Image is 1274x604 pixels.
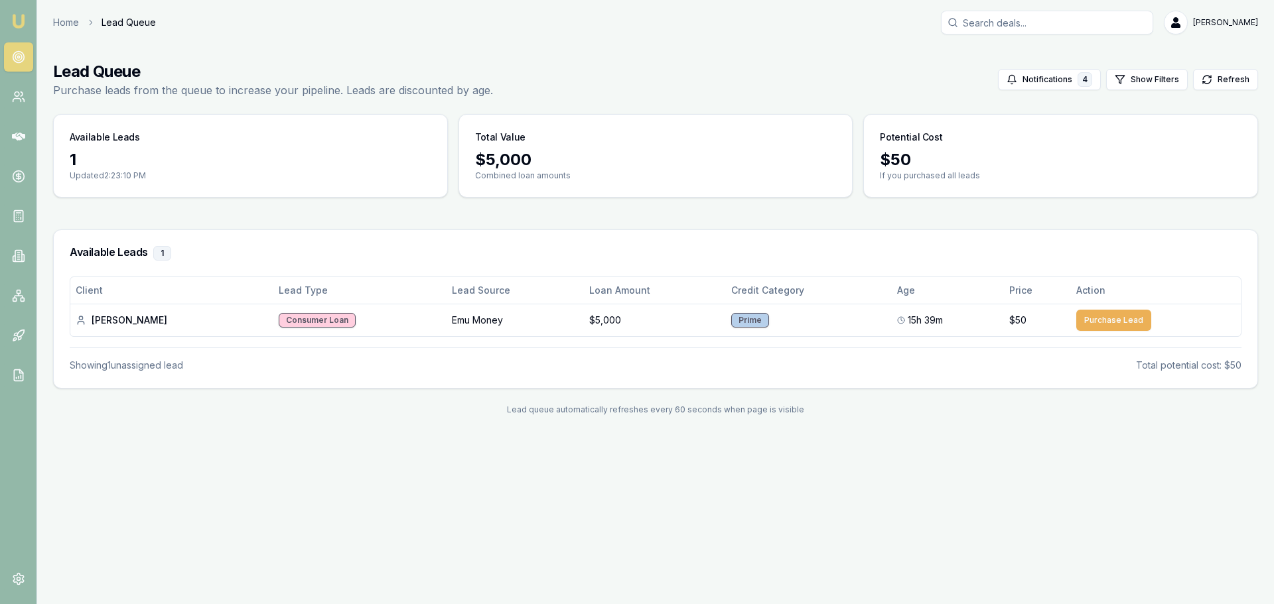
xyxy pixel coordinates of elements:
[731,313,769,328] div: Prime
[880,170,1241,181] p: If you purchased all leads
[76,314,268,327] div: [PERSON_NAME]
[279,313,356,328] div: Consumer Loan
[53,404,1258,415] div: Lead queue automatically refreshes every 60 seconds when page is visible
[908,314,943,327] span: 15h 39m
[1076,310,1151,331] button: Purchase Lead
[53,16,79,29] a: Home
[70,131,140,144] h3: Available Leads
[70,149,431,170] div: 1
[584,277,726,304] th: Loan Amount
[70,246,1241,261] h3: Available Leads
[475,131,526,144] h3: Total Value
[1193,17,1258,28] span: [PERSON_NAME]
[880,131,942,144] h3: Potential Cost
[941,11,1153,34] input: Search deals
[998,69,1101,90] button: Notifications4
[726,277,892,304] th: Credit Category
[102,16,156,29] span: Lead Queue
[584,304,726,336] td: $5,000
[892,277,1004,304] th: Age
[70,359,183,372] div: Showing 1 unassigned lead
[447,304,583,336] td: Emu Money
[53,82,493,98] p: Purchase leads from the queue to increase your pipeline. Leads are discounted by age.
[475,170,837,181] p: Combined loan amounts
[1193,69,1258,90] button: Refresh
[880,149,1241,170] div: $ 50
[70,277,273,304] th: Client
[70,170,431,181] p: Updated 2:23:10 PM
[1004,277,1071,304] th: Price
[273,277,447,304] th: Lead Type
[1071,277,1241,304] th: Action
[11,13,27,29] img: emu-icon-u.png
[1009,314,1026,327] span: $50
[475,149,837,170] div: $ 5,000
[1106,69,1188,90] button: Show Filters
[53,61,493,82] h1: Lead Queue
[153,246,171,261] div: 1
[1078,72,1092,87] div: 4
[447,277,583,304] th: Lead Source
[53,16,156,29] nav: breadcrumb
[1136,359,1241,372] div: Total potential cost: $50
